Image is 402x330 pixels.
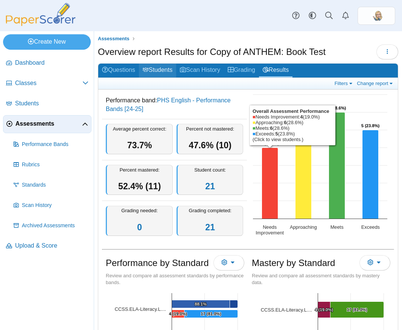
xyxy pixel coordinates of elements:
[169,312,187,316] text: 4 (19.0%)
[3,95,91,113] a: Students
[230,300,238,308] path: [object Object], 11.904761904761898. Average Percent Not Correct.
[295,113,312,219] path: Approaching, 6. Overall Assessment Performance.
[328,106,346,110] text: 6 (28.6%)
[3,34,91,49] a: Create New
[256,224,284,236] text: Needs Improvement
[115,306,166,312] tspan: CCSS.ELA-Literacy.L....
[3,75,91,93] a: Classes
[3,115,91,133] a: Assessments
[184,310,238,318] path: [object Object], 17. Exceeds.
[22,181,88,189] span: Standards
[22,202,88,209] span: Scan History
[294,106,313,110] text: 6 (28.6%)
[177,206,244,236] div: Grading completed:
[22,222,88,230] span: Archived Assessments
[106,124,173,154] div: Average percent correct:
[195,302,207,306] text: 88.1%
[224,64,259,78] a: Grading
[362,130,379,219] path: Exceeds, 5. Overall Assessment Performance.
[3,3,78,26] img: PaperScorer
[358,7,395,25] a: ps.zKYLFpFWctilUouI
[127,140,152,150] span: 73.7%
[249,91,391,241] svg: Interactive chart
[177,124,244,154] div: Percent not mastered:
[22,161,88,169] span: Rubrics
[106,257,209,269] h1: Performance by Standard
[370,10,382,22] img: ps.zKYLFpFWctilUouI
[172,310,184,318] path: [object Object], 4. Needs Improvement.
[118,181,161,191] span: 52.4% (11)
[361,123,380,128] text: 5 (23.8%)
[261,307,312,313] a: CCSS.ELA-Literacy.L.9-10.4
[22,141,88,148] span: Performance Bands
[3,21,78,27] a: PaperScorer
[189,140,231,150] span: 47.6% (10)
[205,222,215,232] a: 21
[106,97,231,112] a: PHS English - Performance Bands [24-25]
[15,120,82,128] span: Assessments
[3,54,91,72] a: Dashboard
[3,237,91,255] a: Upload & Score
[261,141,279,146] text: 4 (19.0%)
[370,10,382,22] span: Emily Wasley
[262,148,278,219] path: Needs Improvement, 4. Overall Assessment Performance.
[252,272,390,286] div: Review and compare all assessment standards by mastery data.
[11,217,91,235] a: Archived Assessments
[102,91,247,119] dd: Performance band:
[106,206,173,236] div: Grading needed:
[361,224,380,230] text: Exceeds
[115,306,166,312] a: [object Object]
[355,80,396,87] a: Change report
[318,302,330,318] path: [object Object], 4. Not Mastered.
[315,307,333,312] text: 4 (19.0%)
[330,302,384,318] path: [object Object], 17. Mastered.
[15,242,88,250] span: Upload & Score
[261,307,312,313] tspan: CCSS.ELA-Literacy.L....
[15,59,88,67] span: Dashboard
[137,222,142,232] a: 0
[98,36,129,41] span: Assessments
[290,224,317,230] text: Approaching
[15,79,82,87] span: Classes
[11,176,91,194] a: Standards
[176,64,224,78] a: Scan History
[249,91,394,241] div: Chart. Highcharts interactive chart.
[15,99,88,108] span: Students
[252,257,335,269] h1: Mastery by Standard
[172,300,230,308] path: [object Object], 88.0952380952381. Average Percent Correct.
[330,224,344,230] text: Meets
[213,255,244,270] button: More options
[106,272,244,286] div: Review and compare all assessment standards by performance bands.
[98,46,326,58] h1: Overview report Results for Copy of ANTHEM: Book Test
[259,64,292,78] a: Results
[177,165,244,195] div: Student count:
[359,255,390,270] button: More options
[139,64,176,78] a: Students
[337,8,354,24] a: Alerts
[333,80,356,87] a: Filters
[201,312,221,316] text: 17 (81.0%)
[205,181,215,191] a: 21
[329,113,345,219] path: Meets, 6. Overall Assessment Performance.
[11,156,91,174] a: Rubrics
[106,165,173,195] div: Percent mastered:
[11,135,91,154] a: Performance Bands
[11,196,91,214] a: Scan History
[347,307,367,312] text: 17 (81.0%)
[98,64,139,78] a: Questions
[96,34,131,44] a: Assessments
